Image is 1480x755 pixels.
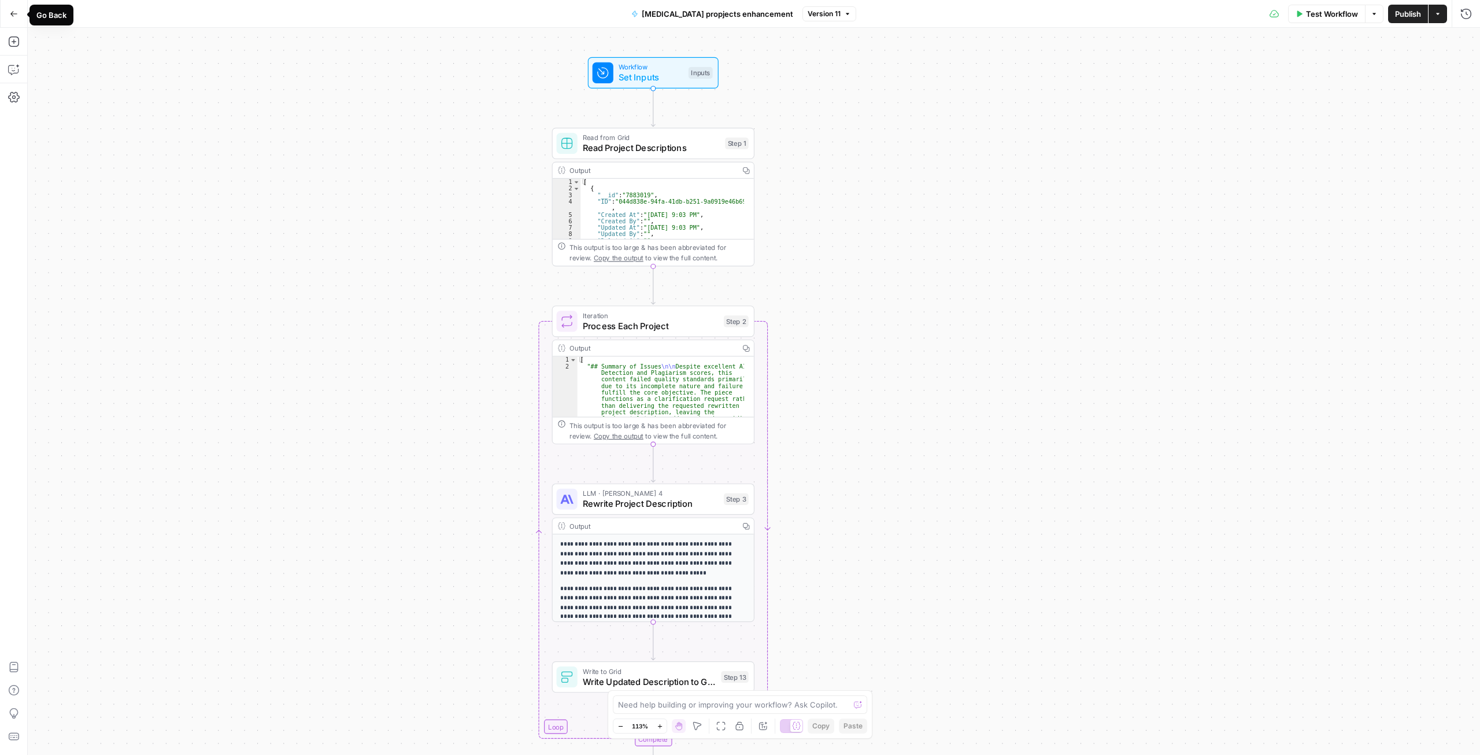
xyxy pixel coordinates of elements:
span: Set Inputs [619,71,683,84]
div: Step 13 [721,671,748,683]
span: LLM · [PERSON_NAME] 4 [583,488,719,499]
span: Rewrite Project Description [583,497,719,510]
button: Publish [1388,5,1428,23]
g: Edge from step_1 to step_2 [651,266,655,304]
div: Write to GridWrite Updated Description to GridStep 13 [552,661,754,693]
span: Publish [1395,8,1421,20]
g: Edge from start to step_1 [651,89,655,127]
span: Version 11 [808,9,841,19]
span: Read from Grid [583,132,720,143]
div: 4 [553,198,581,212]
div: Step 3 [724,493,749,505]
span: Copy the output [594,432,643,440]
div: 6 [553,218,581,224]
div: 7 [553,224,581,231]
div: Inputs [689,67,713,79]
div: 2 [553,185,581,191]
span: Toggle code folding, rows 2 through 12 [573,185,580,191]
span: Read Project Descriptions [583,142,720,155]
button: Test Workflow [1288,5,1365,23]
div: 1 [553,179,581,185]
div: WorkflowSet InputsInputs [552,57,754,89]
div: 9 [553,238,581,244]
button: [MEDICAL_DATA] propjects enhancement [624,5,800,23]
div: Go Back [36,9,66,21]
div: Output [569,343,734,353]
button: Version 11 [802,6,856,21]
div: This output is too large & has been abbreviated for review. to view the full content. [569,420,749,441]
button: Paste [839,719,867,734]
div: 1 [553,356,578,363]
div: Step 1 [725,138,749,149]
div: LoopIterationProcess Each ProjectStep 2Output[ "## Summary of Issues\n\nDespite excellent AI Dete... [552,305,754,444]
g: Edge from step_3 to step_13 [651,622,655,660]
div: 3 [553,192,581,198]
span: Copy the output [594,254,643,262]
span: [MEDICAL_DATA] propjects enhancement [642,8,793,20]
span: Toggle code folding, rows 1 through 3 [569,356,576,363]
span: Copy [812,721,830,731]
span: Toggle code folding, rows 1 through 13 [573,179,580,185]
span: Write Updated Description to Grid [583,675,716,688]
span: 113% [632,721,648,731]
span: Paste [843,721,863,731]
span: Process Each Project [583,319,719,333]
div: Complete [635,732,672,746]
g: Edge from step_2 to step_3 [651,444,655,483]
span: Iteration [583,310,719,321]
span: Test Workflow [1306,8,1358,20]
span: Write to Grid [583,666,716,676]
div: This output is too large & has been abbreviated for review. to view the full content. [569,242,749,263]
div: Output [569,521,734,531]
div: Output [569,165,734,175]
span: Workflow [619,62,683,72]
div: 5 [553,211,581,218]
div: Complete [552,732,754,746]
div: 8 [553,231,581,237]
button: Copy [808,719,834,734]
div: Step 2 [724,315,749,327]
div: Read from GridRead Project DescriptionsStep 1Output[ { "__id":"7883019", "ID":"044d838e-94fa-41db... [552,128,754,267]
